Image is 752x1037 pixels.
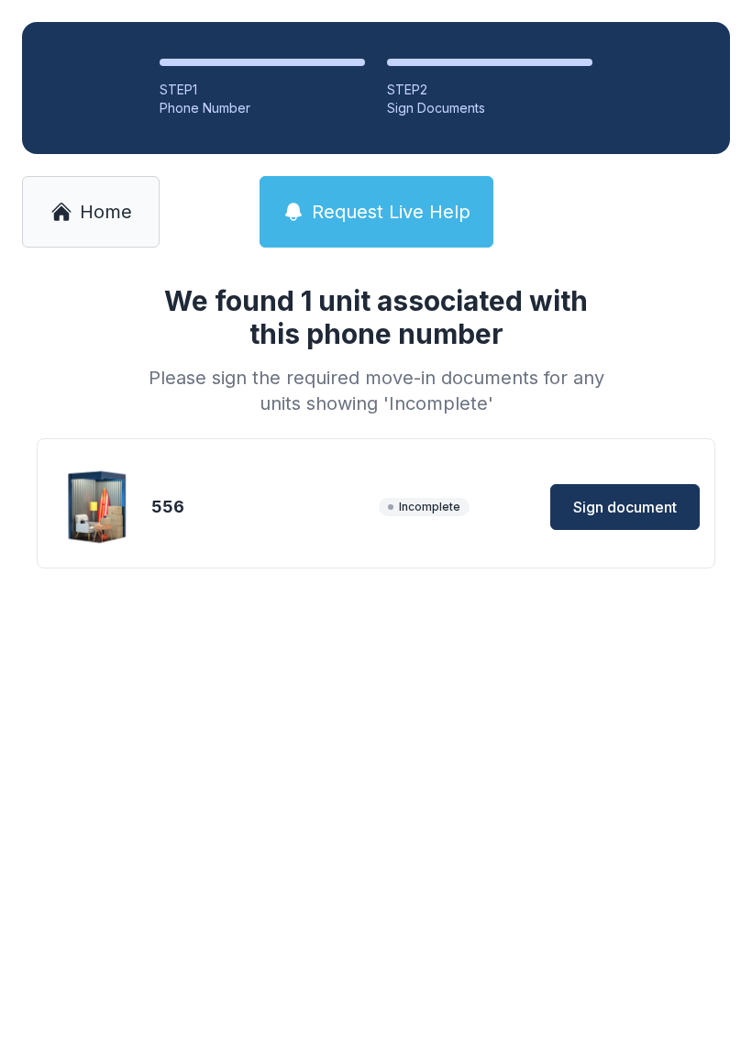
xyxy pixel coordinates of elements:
span: Sign document [573,496,677,518]
div: STEP 2 [387,81,592,99]
h1: We found 1 unit associated with this phone number [141,284,611,350]
span: Incomplete [379,498,470,516]
span: Request Live Help [312,199,470,225]
span: Home [80,199,132,225]
div: STEP 1 [160,81,365,99]
div: 556 [151,494,371,520]
div: Phone Number [160,99,365,117]
div: Sign Documents [387,99,592,117]
div: Please sign the required move-in documents for any units showing 'Incomplete' [141,365,611,416]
